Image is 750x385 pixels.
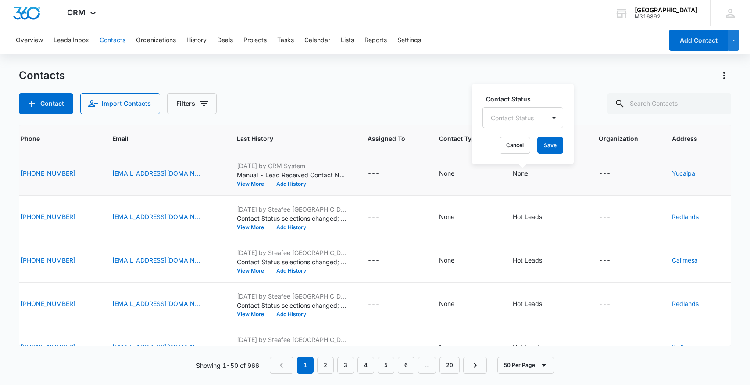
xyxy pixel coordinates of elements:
[270,181,312,187] button: Add History
[599,169,626,179] div: Organization - - Select to Edit Field
[513,169,544,179] div: Contact Status - None - Select to Edit Field
[513,342,558,353] div: Contact Status - Hot Leads - Select to Edit Field
[270,268,312,273] button: Add History
[635,7,697,14] div: account name
[368,212,395,223] div: Assigned To - - Select to Edit Field
[364,26,387,54] button: Reports
[237,268,270,273] button: View More
[243,26,267,54] button: Projects
[237,312,270,317] button: View More
[672,212,714,223] div: Address - Redlands - Select to Edit Field
[368,299,379,309] div: ---
[599,169,611,179] div: ---
[186,26,207,54] button: History
[19,69,65,82] h1: Contacts
[537,137,563,154] button: Save
[599,212,611,223] div: ---
[672,213,699,220] a: Redlands
[237,170,346,180] p: Manual - Lead Received Contact Name: [PERSON_NAME] Phone: [PHONE_NUMBER] Email: [EMAIL_ADDRESS][D...
[112,342,200,352] a: [EMAIL_ADDRESS][DOMAIN_NAME]
[599,342,626,353] div: Organization - - Select to Edit Field
[21,299,91,309] div: Phone - +1 (909) 228-4800 - Select to Edit Field
[19,93,73,114] button: Add Contact
[21,212,75,221] a: [PHONE_NUMBER]
[672,300,699,307] a: Redlands
[237,214,346,223] p: Contact Status selections changed; None was removed and Hot Leads was added.
[500,137,530,154] button: Cancel
[237,291,346,301] p: [DATE] by Steafee [GEOGRAPHIC_DATA]
[337,357,354,374] a: Page 3
[54,26,89,54] button: Leads Inbox
[635,14,697,20] div: account id
[368,212,379,223] div: ---
[439,134,479,143] span: Contact Type
[237,181,270,187] button: View More
[439,342,454,352] div: None
[717,68,731,83] button: Actions
[237,335,346,344] p: [DATE] by Steafee [GEOGRAPHIC_DATA]
[397,26,421,54] button: Settings
[439,169,454,178] div: None
[270,357,487,374] nav: Pagination
[599,342,611,353] div: ---
[439,255,454,265] div: None
[439,212,454,221] div: None
[607,93,731,114] input: Search Contacts
[439,169,470,179] div: Contact Type - None - Select to Edit Field
[67,8,86,17] span: CRM
[368,169,379,179] div: ---
[672,255,714,266] div: Address - Calimesa - Select to Edit Field
[672,342,704,353] div: Address - Rialto - Select to Edit Field
[80,93,160,114] button: Import Contacts
[599,212,626,223] div: Organization - - Select to Edit Field
[378,357,394,374] a: Page 5
[497,357,554,374] button: 50 Per Page
[357,357,374,374] a: Page 4
[439,299,454,308] div: None
[270,312,312,317] button: Add History
[167,93,217,114] button: Filters
[513,342,542,352] div: Hot Leads
[136,26,176,54] button: Organizations
[21,342,75,352] a: [PHONE_NUMBER]
[21,255,75,265] a: [PHONE_NUMBER]
[112,212,216,223] div: Email - sharonsnowball@gmail.com - Select to Edit Field
[513,255,558,266] div: Contact Status - Hot Leads - Select to Edit Field
[112,169,216,179] div: Email - sarahbart2018@gmail.com - Select to Edit Field
[486,94,567,104] label: Contact Status
[368,342,395,353] div: Assigned To - - Select to Edit Field
[672,343,688,351] a: Rialto
[599,255,626,266] div: Organization - - Select to Edit Field
[21,134,79,143] span: Phone
[21,212,91,223] div: Phone - +1 (909) 793-5507 - Select to Edit Field
[237,248,346,257] p: [DATE] by Steafee [GEOGRAPHIC_DATA]
[672,169,711,179] div: Address - Yucaipa - Select to Edit Field
[112,255,200,265] a: [EMAIL_ADDRESS][DOMAIN_NAME]
[112,169,200,178] a: [EMAIL_ADDRESS][DOMAIN_NAME]
[669,30,728,51] button: Add Contact
[599,299,626,309] div: Organization - - Select to Edit Field
[368,255,395,266] div: Assigned To - - Select to Edit Field
[16,26,43,54] button: Overview
[237,205,346,214] p: [DATE] by Steafee [GEOGRAPHIC_DATA]
[398,357,414,374] a: Page 6
[270,225,312,230] button: Add History
[368,255,379,266] div: ---
[463,357,487,374] a: Next Page
[21,342,91,353] div: Phone - +1 (909) 263-2503 - Select to Edit Field
[368,299,395,309] div: Assigned To - - Select to Edit Field
[237,257,346,266] p: Contact Status selections changed; None was removed and Hot Leads was added.
[112,299,216,309] div: Email - simplylovepetsitting@gmail.com - Select to Edit Field
[599,255,611,266] div: ---
[513,255,542,265] div: Hot Leads
[513,299,558,309] div: Contact Status - Hot Leads - Select to Edit Field
[672,299,714,309] div: Address - Redlands - Select to Edit Field
[513,169,528,178] div: None
[599,299,611,309] div: ---
[237,161,346,170] p: [DATE] by CRM System
[112,299,200,308] a: [EMAIL_ADDRESS][DOMAIN_NAME]
[317,357,334,374] a: Page 2
[513,212,558,223] div: Contact Status - Hot Leads - Select to Edit Field
[21,169,91,179] div: Phone - +1 (909) 333-9931 - Select to Edit Field
[672,169,695,177] a: Yucaipa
